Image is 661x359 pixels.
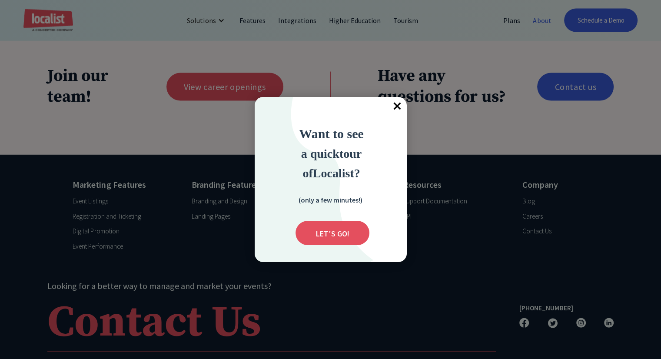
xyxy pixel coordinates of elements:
[275,124,388,183] div: Want to see a quick tour of Localist?
[339,147,349,160] strong: to
[296,221,369,245] div: Submit
[287,194,374,205] div: (only a few minutes!)
[299,196,362,204] strong: (only a few minutes!)
[388,97,407,116] span: ×
[313,166,360,180] strong: Localist?
[301,147,339,160] span: a quick
[299,126,364,141] strong: Want to see
[388,97,407,116] div: Close popup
